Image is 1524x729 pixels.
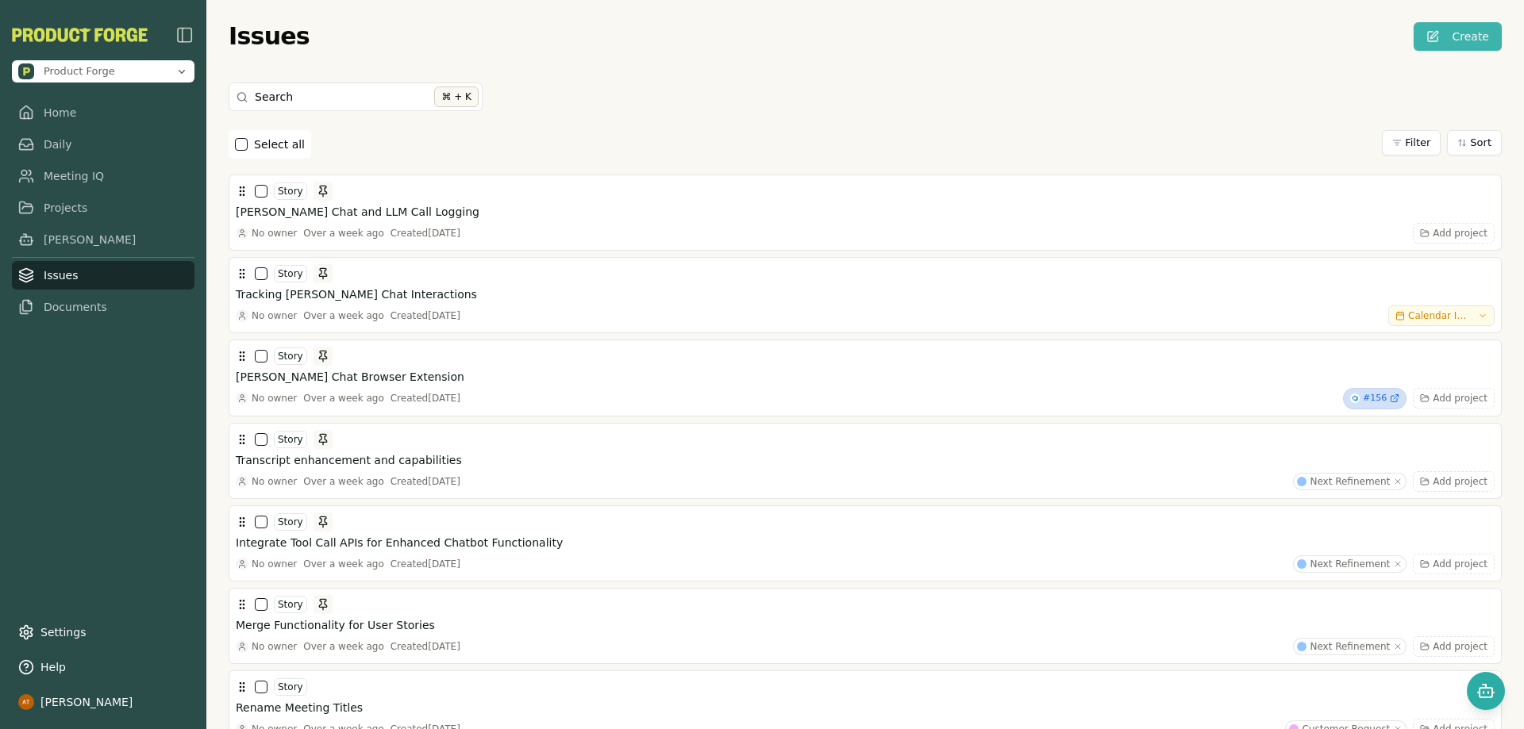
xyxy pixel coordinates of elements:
div: Story [274,347,307,365]
h3: [PERSON_NAME] Chat and LLM Call Logging [236,204,479,220]
button: Merge Functionality for User Stories [236,617,1495,633]
button: Help [12,653,194,681]
a: Meeting IQ [12,162,194,190]
h3: Transcript enhancement and capabilities [236,452,462,468]
button: Add project [1413,554,1495,574]
label: Select all [254,136,305,152]
h3: Rename Meeting Titles [236,700,363,716]
button: Calendar Integration [1388,305,1495,326]
h3: Tracking [PERSON_NAME] Chat Interactions [236,286,477,302]
div: Created [DATE] [391,309,460,322]
a: Settings [12,618,194,647]
div: Created [DATE] [391,640,460,653]
div: Over a week ago [303,392,384,405]
h3: Integrate Tool Call APIs for Enhanced Chatbot Functionality [236,535,563,551]
button: Add project [1413,223,1495,244]
button: Open organization switcher [12,60,194,82]
button: Search⌘ + K [229,82,483,111]
span: Add project [1433,392,1487,405]
span: Next Refinement [1310,558,1390,570]
button: Next Refinement [1293,555,1407,573]
div: Over a week ago [303,475,384,488]
button: Tracking [PERSON_NAME] Chat Interactions [236,286,1495,302]
div: Story [274,513,307,531]
span: Next Refinement [1310,640,1390,653]
a: Daily [12,130,194,159]
button: Integrate Tool Call APIs for Enhanced Chatbot Functionality [236,535,1495,551]
div: Over a week ago [303,227,384,240]
div: Over a week ago [303,309,384,322]
span: No owner [252,475,297,488]
img: Product Forge [18,63,34,79]
button: Sort [1447,130,1502,155]
div: Over a week ago [303,640,384,653]
button: Open chat [1467,672,1505,710]
button: Next Refinement [1293,473,1407,490]
button: Add project [1413,636,1495,657]
a: Home [12,98,194,127]
button: Add project [1413,471,1495,492]
span: ⌘ + K [434,86,479,107]
span: Add project [1433,227,1487,240]
span: No owner [252,309,297,322]
div: Created [DATE] [391,227,460,240]
h3: [PERSON_NAME] Chat Browser Extension [236,369,464,385]
span: #156 [1363,392,1387,405]
span: Calendar Integration [1408,309,1472,322]
h1: Issues [229,22,310,51]
button: Transcript enhancement and capabilities [236,452,1495,468]
span: Add project [1433,475,1487,488]
button: [PERSON_NAME] Chat Browser Extension [236,369,1495,385]
button: Next Refinement [1293,638,1407,655]
div: Created [DATE] [391,392,460,405]
span: No owner [252,227,297,240]
h3: Merge Functionality for User Stories [236,617,435,633]
span: No owner [252,640,297,653]
span: Next Refinement [1310,475,1390,488]
a: [PERSON_NAME] [12,225,194,254]
button: Filter [1382,130,1441,155]
img: sidebar [175,25,194,44]
button: PF-Logo [12,28,148,42]
button: Create [1414,22,1502,51]
span: Add project [1433,558,1487,570]
span: No owner [252,558,297,570]
div: Story [274,265,307,282]
a: Issues [12,261,194,290]
span: No owner [252,392,297,405]
div: Story [274,678,307,696]
div: Over a week ago [303,558,384,570]
div: Created [DATE] [391,558,460,570]
div: Story [274,182,307,200]
span: Product Forge [44,64,115,79]
span: Add project [1433,640,1487,653]
a: Projects [12,194,194,222]
div: Story [274,431,307,448]
button: [PERSON_NAME] [12,688,194,716]
button: [PERSON_NAME] Chat and LLM Call Logging [236,204,1495,220]
img: profile [18,694,34,710]
a: Documents [12,293,194,321]
div: Created [DATE] [391,475,460,488]
button: Add project [1413,388,1495,409]
button: Rename Meeting Titles [236,700,1495,716]
div: Story [274,596,307,613]
img: Product Forge [12,28,148,42]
